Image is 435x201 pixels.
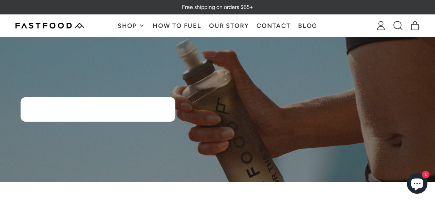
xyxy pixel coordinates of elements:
a: Our Story [205,15,253,36]
a: Contact [253,15,294,36]
a: How To Fuel [149,15,205,36]
inbox-online-store-chat: Shopify online store chat [405,173,429,196]
img: Fastfood [15,23,84,29]
a: Blog [294,15,322,36]
span: Shop [118,23,139,29]
button: Shop [113,15,149,36]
